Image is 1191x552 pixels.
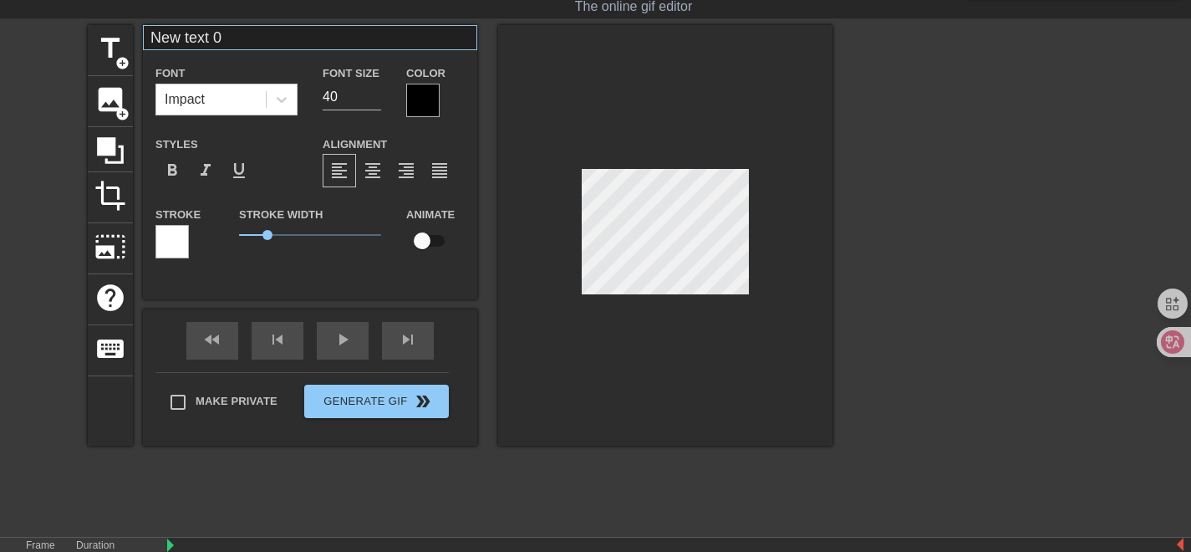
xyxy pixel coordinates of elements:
[76,541,115,551] label: Duration
[94,282,126,314] span: help
[196,393,277,410] span: Make Private
[155,65,185,82] label: Font
[398,330,418,350] span: skip_next
[162,161,182,181] span: format_bold
[94,333,126,365] span: keyboard
[363,161,383,181] span: format_align_center
[94,33,126,64] span: title
[406,65,445,82] label: Color
[311,391,442,411] span: Generate Gif
[406,207,455,223] label: Animate
[239,207,323,223] label: Stroke Width
[304,385,449,418] button: Generate Gif
[202,330,222,350] span: fast_rewind
[155,207,201,223] label: Stroke
[155,136,198,153] label: Styles
[94,180,126,212] span: crop
[1177,538,1183,551] img: bound-end.png
[115,107,130,121] span: add_circle
[329,161,349,181] span: format_align_left
[229,161,249,181] span: format_underline
[94,84,126,115] span: image
[165,89,205,110] div: Impact
[94,231,126,263] span: photo_size_select_large
[396,161,416,181] span: format_align_right
[323,136,387,153] label: Alignment
[115,56,130,70] span: add_circle
[267,330,288,350] span: skip_previous
[323,65,379,82] label: Font Size
[333,330,353,350] span: play_arrow
[196,161,216,181] span: format_italic
[413,391,433,411] span: double_arrow
[430,161,450,181] span: format_align_justify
